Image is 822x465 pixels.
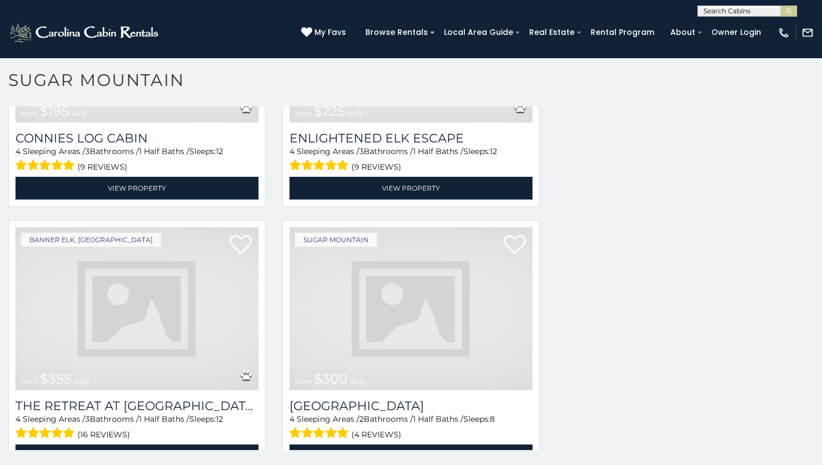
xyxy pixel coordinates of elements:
a: Rental Program [585,24,660,41]
span: 1 Half Baths / [139,414,189,424]
div: Sleeping Areas / Bathrooms / Sleeps: [15,146,259,174]
span: My Favs [314,27,346,38]
span: $195 [40,103,69,119]
span: from [21,377,38,385]
span: 12 [490,146,497,156]
a: Local Area Guide [438,24,519,41]
a: View Property [15,177,259,200]
a: Sugar Mountain [295,233,377,247]
img: phone-regular-white.png [778,27,790,39]
span: 1 Half Baths / [413,414,463,424]
a: Owner Login [706,24,767,41]
span: $225 [314,103,345,119]
a: Connies Log Cabin [15,131,259,146]
span: from [295,109,312,117]
a: Browse Rentals [360,24,433,41]
a: Real Estate [524,24,580,41]
span: 12 [216,146,223,156]
span: (9 reviews) [351,160,401,174]
span: 1 Half Baths / [413,146,463,156]
div: Sleeping Areas / Bathrooms / Sleeps: [15,413,259,442]
span: 4 [15,146,20,156]
span: (4 reviews) [351,427,401,442]
a: About [665,24,701,41]
span: 3 [85,146,90,156]
a: [GEOGRAPHIC_DATA] [289,398,533,413]
h3: The Retreat at Mountain Meadows [15,398,259,413]
a: My Favs [301,27,349,39]
a: Enlightened Elk Escape [289,131,533,146]
img: mail-regular-white.png [802,27,814,39]
span: from [21,109,38,117]
a: Add to favorites [230,234,252,257]
span: (9 reviews) [77,160,127,174]
span: 2 [359,414,364,424]
img: White-1-2.png [8,22,162,44]
img: dummy-image.jpg [289,227,533,390]
span: $355 [40,371,71,387]
h3: Highland House [289,398,533,413]
span: 4 [289,146,294,156]
span: daily [71,109,87,117]
span: daily [348,109,363,117]
span: (16 reviews) [77,427,130,442]
div: Sleeping Areas / Bathrooms / Sleeps: [289,413,533,442]
a: The Retreat at [GEOGRAPHIC_DATA][PERSON_NAME] [15,398,259,413]
a: from $355 daily [15,227,259,390]
span: 12 [216,414,223,424]
span: 8 [490,414,495,424]
span: daily [350,377,365,385]
span: 3 [85,414,90,424]
span: $300 [314,371,348,387]
span: from [295,377,312,385]
a: from $300 daily [289,227,533,390]
span: 3 [359,146,364,156]
div: Sleeping Areas / Bathrooms / Sleeps: [289,146,533,174]
span: daily [74,377,89,385]
a: Add to favorites [504,234,526,257]
a: View Property [289,177,533,200]
span: 1 Half Baths / [139,146,189,156]
img: dummy-image.jpg [15,227,259,390]
a: Banner Elk, [GEOGRAPHIC_DATA] [21,233,161,247]
span: 4 [289,414,294,424]
span: 4 [15,414,20,424]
